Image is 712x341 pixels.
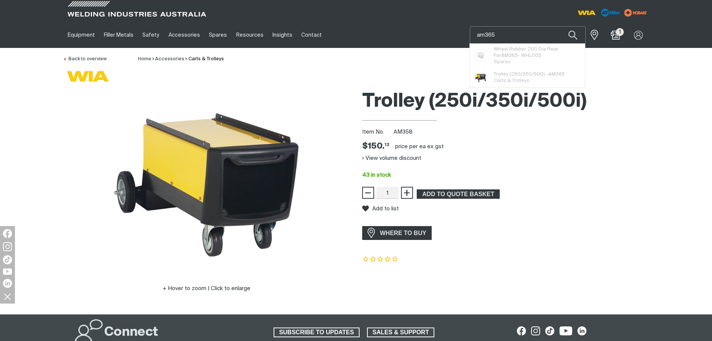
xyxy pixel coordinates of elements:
img: miller [622,7,649,18]
a: Equipment [63,22,99,48]
input: Product name or item number... [470,27,585,43]
a: WHERE TO BUY [362,226,432,240]
span: AM358 [394,129,413,135]
a: SALES & SUPPORT [367,328,435,337]
span: 43 in stock [362,172,391,178]
span: − [364,186,372,199]
a: Insights [268,22,297,48]
span: Item No. [362,128,392,137]
a: Accessories [155,57,184,61]
a: Safety [138,22,164,48]
button: Add Trolley (250i/350i/500i) to the shopping cart [417,189,500,199]
h1: Trolley (250i/350i/500i) [362,89,649,114]
a: Back to overview [63,57,107,61]
button: Add to list [362,205,399,212]
img: Facebook [3,229,12,238]
nav: Main [63,22,503,48]
a: Carts & Trolleys [188,57,224,61]
button: Search products [560,26,586,44]
a: SUBSCRIBE TO UPDATES [274,328,360,337]
span: AM365 [501,53,518,58]
div: ex gst [427,143,444,150]
ul: Suggestions [470,43,585,87]
span: Add to list [372,205,399,212]
a: Home [138,57,151,61]
span: Wheel Rubber 200 Dia Rear For - WHL005 [494,46,579,59]
div: price per EA [395,143,426,150]
div: Price [362,141,389,152]
span: SALES & SUPPORT [368,328,434,337]
span: AM365 [548,72,565,77]
span: ADD TO QUOTE BASKET [417,189,499,199]
img: hide socials [1,290,14,303]
span: + [403,186,410,199]
span: Trolley (250/350/500) - [494,71,565,77]
nav: Breadcrumb [138,55,224,63]
a: Filler Metals [99,22,138,48]
img: TikTok [3,255,12,264]
button: Hover to zoom | Click to enlarge [158,284,255,293]
span: WHERE TO BUY [375,227,431,239]
sup: 12 [385,143,389,147]
span: $150. [362,141,389,152]
img: Trolley (250i/350i/500i) [113,86,300,273]
img: Instagram [3,242,12,251]
span: Spares [494,60,511,64]
h2: Connect [104,324,158,341]
a: Spares [204,22,231,48]
span: Carts & Trolleys [494,78,529,83]
img: YouTube [3,268,12,275]
span: SUBSCRIBE TO UPDATES [274,328,359,337]
a: Resources [231,22,268,48]
img: LinkedIn [3,279,12,288]
a: Accessories [164,22,204,48]
a: Contact [297,22,326,48]
button: View volume discount [362,152,421,164]
span: Rating: {0} [362,257,399,262]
